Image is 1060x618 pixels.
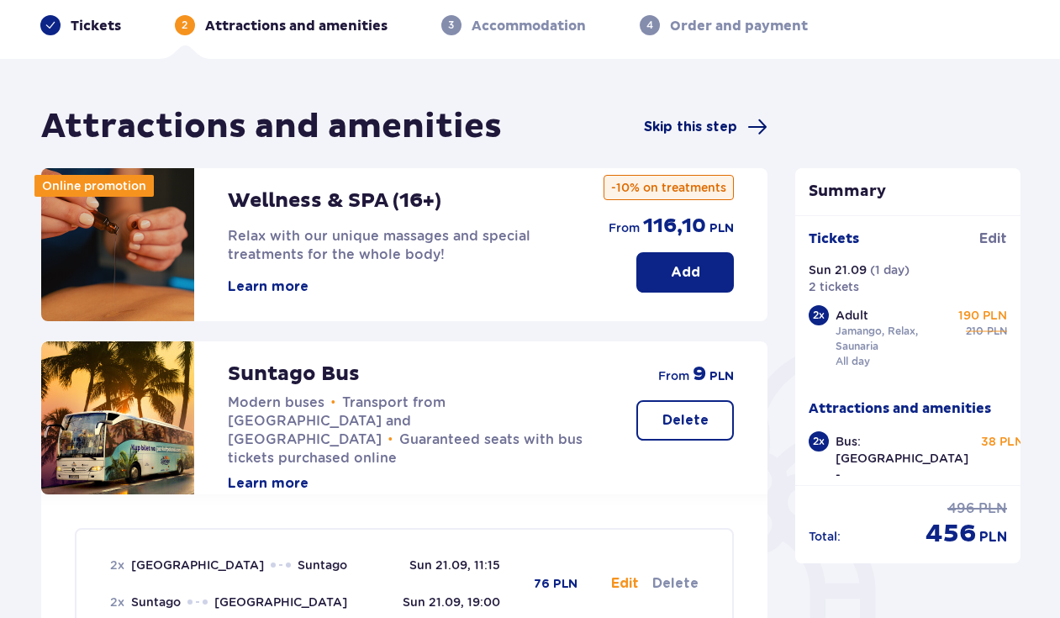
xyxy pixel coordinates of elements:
p: Add [671,263,700,282]
p: 496 [947,499,975,518]
p: 116,10 [643,214,706,239]
span: Suntago [298,557,347,573]
span: Skip this step [644,118,737,136]
p: PLN [978,499,1007,518]
div: Online promotion [34,175,154,197]
img: dots [187,600,208,605]
span: Guaranteed seats with bus tickets purchased online [228,431,583,466]
p: Sun 21.09 [809,261,867,278]
span: • [331,394,336,411]
p: All day [836,354,870,369]
p: PLN [709,220,734,237]
p: Tickets [71,17,121,35]
p: Attractions and amenities [809,399,991,418]
img: dots [271,563,291,568]
p: Summary [795,182,1020,202]
p: Delete [662,411,709,430]
p: 2 x [110,557,124,573]
p: 210 [966,324,984,339]
p: 38 PLN [981,433,1024,450]
p: 76 PLN [534,576,577,593]
p: 2 tickets [809,278,859,295]
img: attraction [41,341,194,494]
p: PLN [709,368,734,385]
p: from [609,219,640,236]
p: Adult [836,307,868,324]
div: 2 x [809,431,829,452]
p: 190 PLN [958,307,1007,324]
p: Order and payment [670,17,808,35]
div: 2 x [809,305,829,325]
a: Edit [979,230,1007,248]
p: -10% on treatments [604,175,734,200]
p: Total : [809,528,841,545]
span: Transport from [GEOGRAPHIC_DATA] and [GEOGRAPHIC_DATA] [228,394,446,447]
button: Edit [611,574,639,593]
p: 2 [182,18,187,33]
p: Suntago Bus [228,362,360,387]
span: [GEOGRAPHIC_DATA] [131,557,264,573]
h1: Attractions and amenities [41,106,502,148]
p: PLN [979,528,1007,547]
button: Add [636,252,734,293]
p: 4 [646,18,653,33]
span: Relax with our unique massages and special treatments for the whole body! [228,228,530,262]
button: Delete [636,400,734,441]
span: Suntago [131,594,181,610]
p: 456 [926,518,976,550]
p: Sun 21.09, 19:00 [403,594,500,610]
p: Jamango, Relax, Saunaria [836,324,952,354]
a: Skip this step [644,117,767,137]
p: Wellness & SPA (16+) [228,188,441,214]
p: Bus: [GEOGRAPHIC_DATA] - [GEOGRAPHIC_DATA] - [GEOGRAPHIC_DATA] [836,433,968,534]
button: Learn more [228,277,309,296]
p: 3 [448,18,454,33]
button: Learn more [228,474,309,493]
p: 2 x [110,594,124,610]
img: attraction [41,168,194,321]
p: Tickets [809,230,859,248]
span: Modern buses [228,394,324,410]
p: Sun 21.09, 11:15 [409,557,500,573]
p: from [658,367,689,384]
span: [GEOGRAPHIC_DATA] [214,594,347,610]
p: 9 [693,362,706,387]
span: • [388,431,393,448]
p: Attractions and amenities [205,17,388,35]
p: ( 1 day ) [870,261,910,278]
button: Delete [652,574,699,593]
p: Accommodation [472,17,586,35]
p: PLN [987,324,1007,339]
